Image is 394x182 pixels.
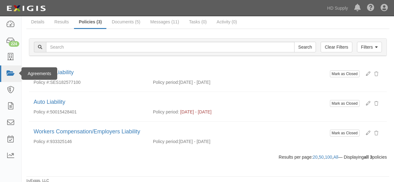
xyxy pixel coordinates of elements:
[29,138,148,145] div: 933325146
[46,42,294,52] input: Search
[180,109,212,114] span: [DATE] - [DATE]
[184,16,211,28] a: Tasks (0)
[330,70,359,77] button: Mark as Closed
[294,42,316,52] input: Search
[5,3,48,14] img: logo-5460c22ac91f19d4615b14bd174203de0afe785f0fc80cf4dbbc73dc1793850b.png
[325,155,332,160] a: 100
[370,128,382,138] button: Delete Policy
[9,41,19,47] div: 224
[153,138,179,145] p: Policy period:
[29,79,148,85] div: SES182577100
[333,155,338,160] a: All
[212,16,242,28] a: Activity (0)
[153,109,179,115] p: Policy period:
[330,100,359,107] button: Mark as Closed
[357,42,382,52] a: Filters
[29,109,148,115] div: 50015428401
[330,130,359,136] button: Mark as Closed
[24,154,392,160] div: Results per page: , , , — Displaying policies
[50,16,74,28] a: Results
[361,130,370,136] a: Edit policy
[148,79,387,85] div: [DATE] - [DATE]
[34,99,65,105] a: Auto Liability
[370,69,382,79] button: Delete Policy
[34,79,50,85] p: Policy #:
[146,16,184,28] a: Messages (11)
[364,155,372,160] b: all 3
[148,138,387,145] div: [DATE] - [DATE]
[34,109,50,115] p: Policy #:
[361,70,370,77] a: Edit policy
[153,79,179,85] p: Policy period:
[313,155,318,160] a: 20
[321,42,352,52] a: Clear Filters
[361,100,370,106] a: Edit policy
[367,4,374,12] i: Help Center - Complianz
[324,2,351,14] a: HD Supply
[21,67,57,80] div: Agreements
[26,16,49,28] a: Details
[74,16,106,29] a: Policies (3)
[107,16,145,28] a: Documents (5)
[34,128,140,135] a: Workers Compensation/Employers Liability
[319,155,324,160] a: 50
[34,138,50,145] p: Policy #:
[370,98,382,109] button: Delete Policy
